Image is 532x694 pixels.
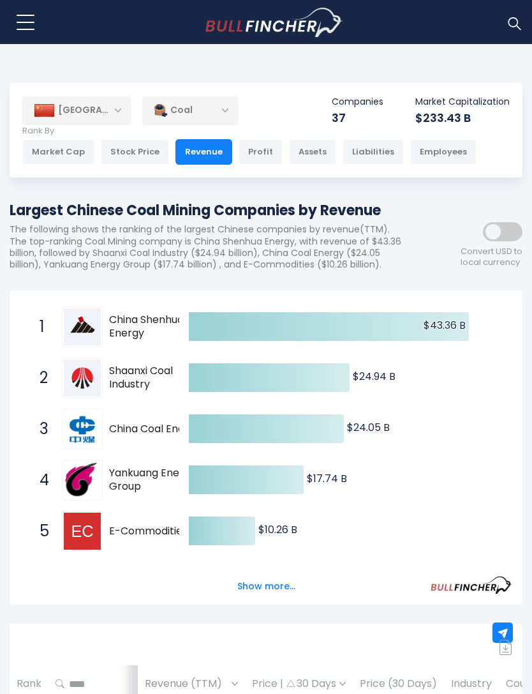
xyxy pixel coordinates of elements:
span: 2 [33,367,46,389]
img: China Coal Energy [64,414,101,444]
img: Yankuang Energy Group [64,462,101,498]
div: Assets [289,139,336,165]
img: Shaanxi Coal Industry [64,359,101,396]
text: $24.94 B [353,369,395,384]
span: Yankuang Energy Group [109,467,205,494]
div: Stock Price [101,139,169,165]
div: Revenue [175,139,232,165]
text: $24.05 B [347,420,390,435]
div: Coal [142,96,238,125]
img: E-Commodities [64,513,101,550]
span: E-Commodities [109,525,205,538]
p: Rank By [22,126,477,137]
div: Employees [410,139,477,165]
button: Show more... [230,576,303,597]
div: $233.43 B [415,110,510,125]
span: 3 [33,418,46,440]
div: Profit [239,139,283,165]
p: The following shows the ranking of the largest Chinese companies by revenue(TTM). The top-ranking... [10,223,408,270]
p: Market Capitalization [415,96,510,107]
span: Shaanxi Coal Industry [109,365,205,391]
span: 1 [33,316,46,338]
div: 37 [332,110,383,125]
img: China Shenhua Energy [64,308,101,345]
text: $10.26 B [258,522,297,537]
div: Price | 30 Days [252,677,346,691]
span: Convert USD to local currency [461,246,522,268]
div: Liabilities [343,139,404,165]
span: China Coal Energy [109,423,205,436]
span: 5 [33,520,46,542]
text: $43.36 B [424,318,466,333]
p: Companies [332,96,383,107]
img: Bullfincher logo [205,8,343,37]
span: China Shenhua Energy [109,313,205,340]
div: [GEOGRAPHIC_DATA] [22,96,131,124]
span: Revenue (TTM) [145,674,228,694]
div: Market Cap [22,139,94,165]
text: $17.74 B [307,471,347,486]
h1: Largest Chinese Coal Mining Companies by Revenue [10,200,408,221]
span: 4 [33,469,46,491]
a: Go to homepage [205,8,343,37]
